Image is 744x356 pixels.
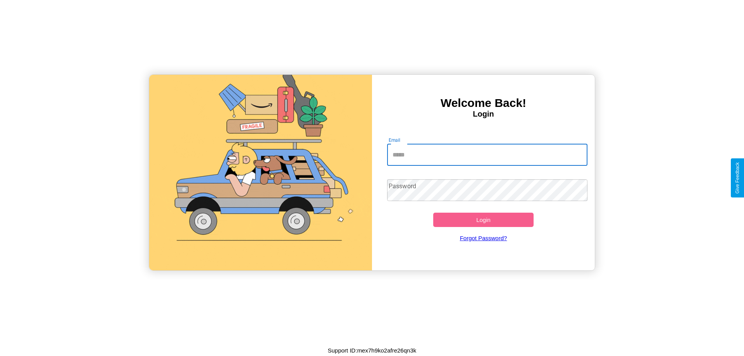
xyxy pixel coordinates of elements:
[372,110,595,119] h4: Login
[433,213,534,227] button: Login
[389,137,401,143] label: Email
[735,162,740,194] div: Give Feedback
[383,227,584,249] a: Forgot Password?
[372,96,595,110] h3: Welcome Back!
[149,75,372,270] img: gif
[328,345,416,356] p: Support ID: mex7h9ko2afre26qn3k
